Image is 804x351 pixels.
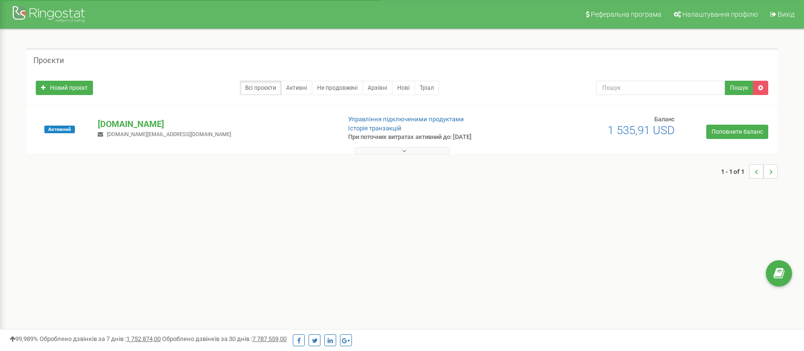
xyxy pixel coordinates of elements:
a: Управління підключеними продуктами [348,116,464,123]
a: Нові [392,81,415,95]
a: Активні [281,81,312,95]
span: Баланс [654,116,675,123]
span: 1 535,91 USD [608,124,675,137]
span: Оброблено дзвінків за 30 днів : [162,335,287,342]
span: 99,989% [10,335,38,342]
h5: Проєкти [33,56,64,65]
a: Тріал [414,81,439,95]
a: Новий проєкт [36,81,93,95]
a: Поповнити баланс [706,125,768,139]
input: Пошук [596,81,726,95]
u: 1 752 874,00 [126,335,161,342]
a: Архівні [362,81,392,95]
span: Налаштування профілю [682,11,758,18]
span: Активний [44,126,75,133]
p: При поточних витратах активний до: [DATE] [348,133,521,142]
span: Реферальна програма [591,11,661,18]
button: Пошук [725,81,753,95]
span: 1 - 1 of 1 [721,164,749,179]
span: Вихід [778,11,794,18]
p: [DOMAIN_NAME] [98,118,332,130]
span: [DOMAIN_NAME][EMAIL_ADDRESS][DOMAIN_NAME] [107,131,231,138]
span: Оброблено дзвінків за 7 днів : [40,335,161,342]
nav: ... [721,155,778,188]
a: Не продовжені [312,81,363,95]
a: Історія транзакцій [348,125,402,132]
u: 7 787 559,00 [252,335,287,342]
a: Всі проєкти [240,81,281,95]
